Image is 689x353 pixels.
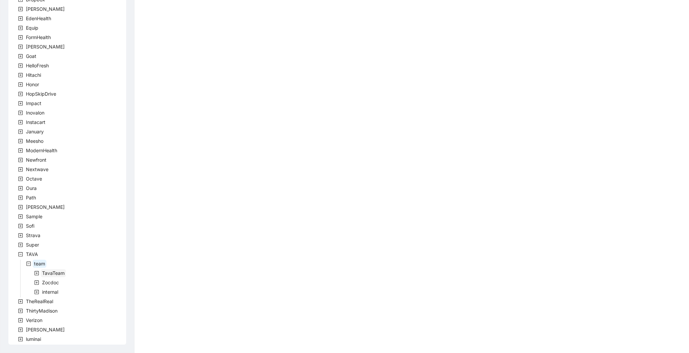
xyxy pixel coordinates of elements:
span: plus-square [18,7,23,11]
span: plus-square [18,318,23,323]
span: HelloFresh [25,62,50,70]
span: plus-square [18,224,23,228]
span: TAVA [26,251,38,257]
span: Sofi [26,223,34,229]
span: plus-square [18,309,23,313]
span: plus-square [18,167,23,172]
span: Instacart [25,118,47,126]
span: ThirtyMadison [25,307,59,315]
span: [PERSON_NAME] [26,327,65,332]
span: Verizon [26,317,42,323]
span: [PERSON_NAME] [26,204,65,210]
span: plus-square [18,82,23,87]
span: Virta [25,326,66,334]
span: plus-square [18,54,23,59]
span: HelloFresh [26,63,49,68]
span: Super [26,242,39,248]
span: plus-square [18,337,23,342]
span: Oura [25,184,38,192]
span: Inovalon [25,109,46,117]
span: Goat [26,53,36,59]
span: Honor [26,82,39,87]
span: team [34,261,45,266]
span: plus-square [18,92,23,96]
span: Strava [26,232,40,238]
span: HopSkipDrive [26,91,56,97]
span: Path [25,194,37,202]
span: internal [42,289,58,295]
span: plus-square [18,148,23,153]
span: TheRealReal [25,297,55,306]
span: Zocdoc [41,279,60,287]
span: Zocdoc [42,280,59,285]
span: plus-square [18,139,23,143]
span: January [25,128,45,136]
span: Sofi [25,222,36,230]
span: ModernHealth [25,147,59,155]
span: Strava [25,231,42,239]
span: luminai [25,335,42,343]
span: plus-square [18,214,23,219]
span: Nextwave [25,165,50,173]
span: Super [25,241,40,249]
span: plus-square [18,44,23,49]
span: plus-square [18,16,23,21]
span: Octave [25,175,43,183]
span: plus-square [18,186,23,191]
span: minus-square [26,261,31,266]
span: plus-square [18,110,23,115]
span: Goat [25,52,38,60]
span: plus-square [18,129,23,134]
span: EdenHealth [26,15,51,21]
span: Sample [26,214,42,219]
span: plus-square [18,73,23,77]
span: EdenHealth [25,14,52,23]
span: Newfront [26,157,46,163]
span: Inovalon [26,110,44,116]
span: Equip [26,25,38,31]
span: Garner [25,43,66,51]
span: Meesho [25,137,45,145]
span: Path [26,195,36,200]
span: plus-square [18,158,23,162]
span: Rothman [25,203,66,211]
span: plus-square [18,26,23,30]
span: Impact [25,99,43,107]
span: Octave [26,176,42,182]
span: plus-square [34,290,39,294]
span: Oura [26,185,37,191]
span: plus-square [18,195,23,200]
span: [PERSON_NAME] [26,6,65,12]
span: plus-square [34,280,39,285]
span: ThirtyMadison [26,308,58,314]
span: HopSkipDrive [25,90,58,98]
span: TAVA [25,250,39,258]
span: plus-square [18,63,23,68]
span: FormHealth [26,34,51,40]
span: Meesho [26,138,43,144]
span: luminai [26,336,41,342]
span: plus-square [18,205,23,210]
span: Hitachi [26,72,41,78]
span: Earnest [25,5,66,13]
span: FormHealth [25,33,52,41]
span: [PERSON_NAME] [26,44,65,50]
span: plus-square [34,271,39,276]
span: team [33,260,46,268]
span: ModernHealth [26,148,57,153]
span: Equip [25,24,40,32]
span: Verizon [25,316,44,324]
span: plus-square [18,299,23,304]
span: Newfront [25,156,48,164]
span: plus-square [18,243,23,247]
span: plus-square [18,327,23,332]
span: TavaTeam [41,269,66,277]
span: Impact [26,100,41,106]
span: TavaTeam [42,270,65,276]
span: Honor [25,81,40,89]
span: minus-square [18,252,23,257]
span: January [26,129,44,134]
span: TheRealReal [26,298,53,304]
span: Instacart [26,119,45,125]
span: plus-square [18,101,23,106]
